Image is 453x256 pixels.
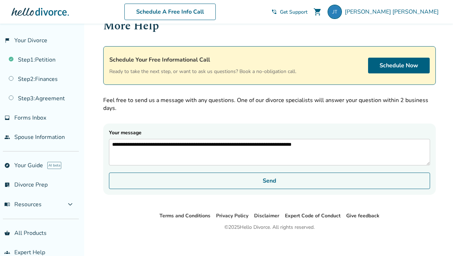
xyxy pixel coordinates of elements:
[368,58,430,73] a: Schedule Now
[345,8,442,16] span: [PERSON_NAME] [PERSON_NAME]
[109,173,430,189] button: Send
[109,129,430,165] label: Your message
[47,162,61,169] span: AI beta
[4,182,10,188] span: list_alt_check
[328,5,342,19] img: Jared Tabayoyon
[109,139,430,165] textarea: Your message
[271,9,277,15] span: phone_in_talk
[216,212,248,219] a: Privacy Policy
[159,212,210,219] a: Terms and Conditions
[285,212,340,219] a: Expert Code of Conduct
[124,4,216,20] a: Schedule A Free Info Call
[4,163,10,168] span: explore
[346,212,380,220] li: Give feedback
[4,201,42,208] span: Resources
[271,9,307,15] a: phone_in_talkGet Support
[313,8,322,16] span: shopping_cart
[417,222,453,256] iframe: Chat Widget
[4,38,10,43] span: flag_2
[66,200,75,209] span: expand_more
[4,250,10,255] span: groups
[280,9,307,15] span: Get Support
[109,55,296,64] h4: Schedule Your Free Informational Call
[224,223,315,232] div: © 2025 Hello Divorce. All rights reserved.
[109,55,296,76] div: Ready to take the next step, or want to ask us questions? Book a no-obligation call.
[14,114,46,122] span: Forms Inbox
[4,230,10,236] span: shopping_basket
[4,202,10,207] span: menu_book
[4,115,10,121] span: inbox
[103,96,436,112] p: Feel free to send us a message with any questions. One of our divorce specialists will answer you...
[4,134,10,140] span: people
[103,17,436,35] h1: More Help
[254,212,279,220] li: Disclaimer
